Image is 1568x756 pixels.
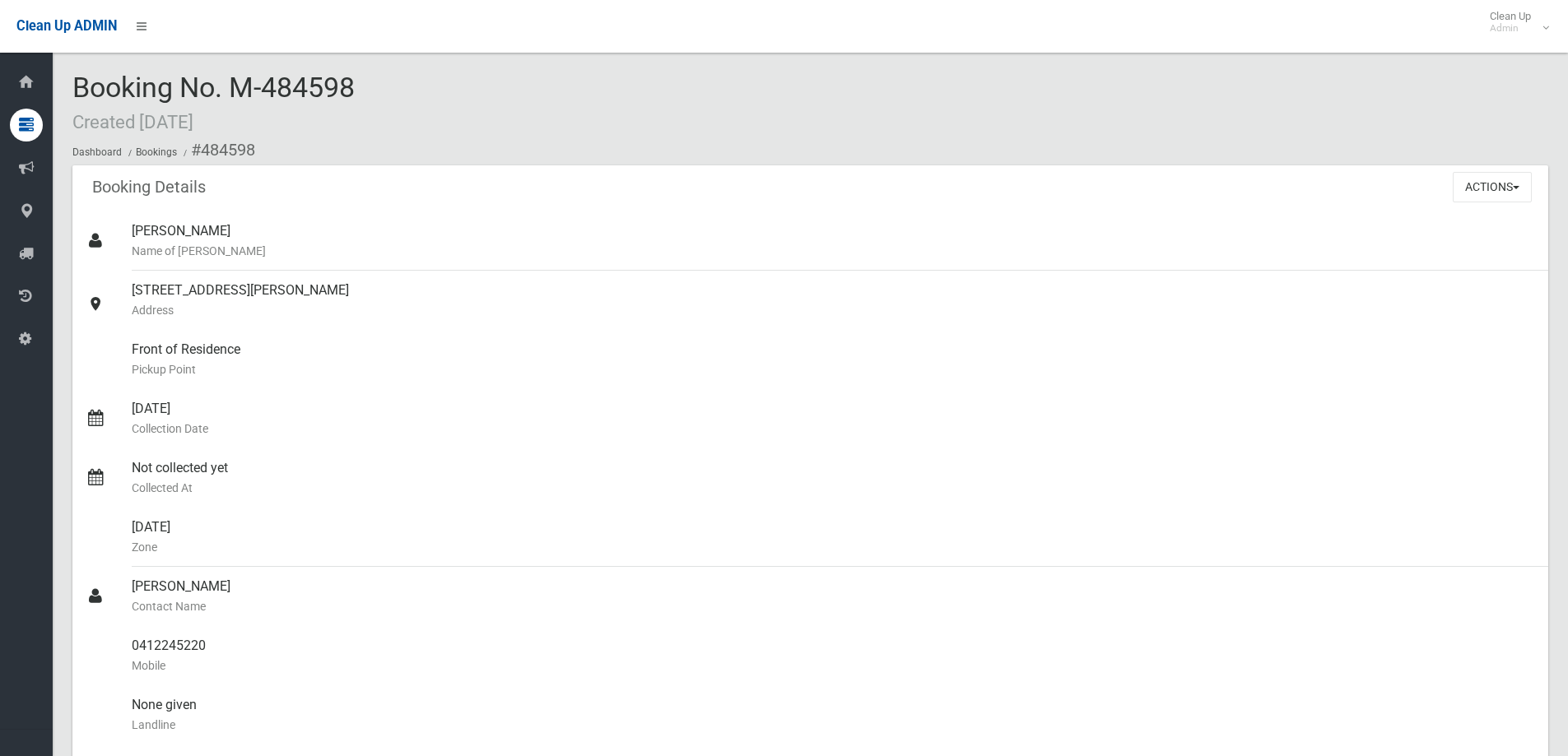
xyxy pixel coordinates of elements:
small: Mobile [132,656,1535,675]
a: Dashboard [72,146,122,158]
span: Booking No. M-484598 [72,71,355,135]
div: [PERSON_NAME] [132,567,1535,626]
div: Not collected yet [132,448,1535,508]
div: [PERSON_NAME] [132,211,1535,271]
span: Clean Up ADMIN [16,18,117,34]
small: Collection Date [132,419,1535,438]
small: Admin [1490,22,1531,35]
small: Created [DATE] [72,111,193,132]
span: Clean Up [1482,10,1547,35]
div: Front of Residence [132,330,1535,389]
div: [DATE] [132,389,1535,448]
div: 0412245220 [132,626,1535,685]
div: [DATE] [132,508,1535,567]
small: Collected At [132,478,1535,498]
li: #484598 [179,135,255,165]
small: Address [132,300,1535,320]
div: [STREET_ADDRESS][PERSON_NAME] [132,271,1535,330]
header: Booking Details [72,171,226,203]
small: Name of [PERSON_NAME] [132,241,1535,261]
small: Landline [132,715,1535,735]
small: Contact Name [132,596,1535,616]
small: Pickup Point [132,359,1535,379]
small: Zone [132,537,1535,557]
div: None given [132,685,1535,744]
a: Bookings [136,146,177,158]
button: Actions [1453,172,1532,202]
